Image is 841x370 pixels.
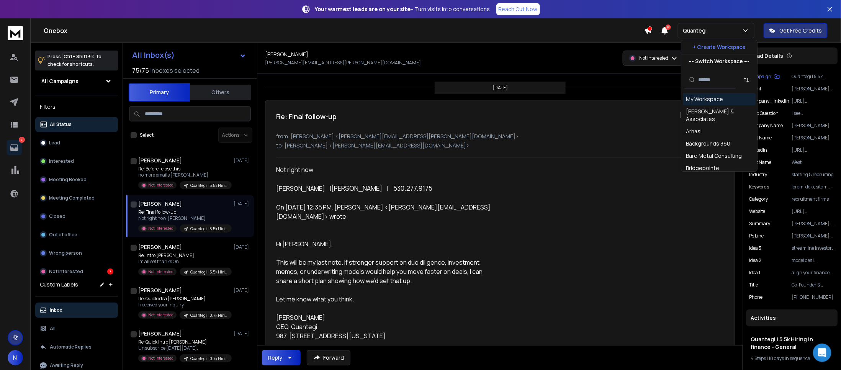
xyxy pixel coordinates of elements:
[190,313,227,318] p: Quantegi | 0.7k Hiring in finance - CEO CFO
[138,259,230,265] p: Im all set thanks On
[234,331,251,337] p: [DATE]
[315,5,490,13] p: – Turn visits into conversations
[35,74,118,89] button: All Campaigns
[35,264,118,279] button: Not Interested7
[35,190,118,206] button: Meeting Completed
[639,55,668,61] p: Not Interested
[41,77,79,85] h1: All Campaigns
[749,282,758,288] p: title
[496,3,540,15] a: Reach Out Now
[792,110,835,116] p: I see [PERSON_NAME] offers a consultative approach to recruitment in finance and tech. How are yo...
[749,233,764,239] p: Ps Line
[35,154,118,169] button: Interested
[148,226,173,231] p: Not Interested
[62,52,95,61] span: Ctrl + Shift + k
[190,84,251,101] button: Others
[49,213,65,219] p: Closed
[138,296,230,302] p: Re: Quick idea [PERSON_NAME]
[35,303,118,318] button: Inbox
[792,257,835,264] p: model deal execution processes with integrated FP&A insights to provide your clients clearer asse...
[49,177,87,183] p: Meeting Booked
[107,268,113,275] div: 7
[683,27,710,34] p: Quantegi
[262,350,301,365] button: Reply
[138,345,230,351] p: Unsubscribe [DATE][DATE],
[190,269,227,275] p: Quantegi | 5.5k Hiring in finance - General
[749,123,783,129] p: Company Name
[132,51,175,59] h1: All Inbox(s)
[49,232,77,238] p: Out of office
[792,147,835,153] p: [URL][DOMAIN_NAME][PERSON_NAME]
[307,350,350,365] button: Forward
[265,60,421,66] p: [PERSON_NAME][EMAIL_ADDRESS][PERSON_NAME][DOMAIN_NAME]
[792,245,835,251] p: streamline investor readiness by refining financial reporting templates and data transparency for...
[138,339,230,345] p: Re: Quick Intro [PERSON_NAME]
[813,344,831,362] div: Open Intercom Messenger
[148,355,173,361] p: Not Interested
[749,221,771,227] p: Summary
[749,110,779,116] p: Intro Question
[276,142,724,149] p: to: [PERSON_NAME] <[PERSON_NAME][EMAIL_ADDRESS][DOMAIN_NAME]>
[749,196,768,202] p: Category
[746,309,838,326] div: Activities
[681,40,757,54] button: + Create Workspace
[686,164,753,180] div: Bridgepointe Technologies
[780,27,822,34] p: Get Free Credits
[148,182,173,188] p: Not Interested
[686,128,702,135] div: Arhasi
[50,344,92,350] p: Automatic Replies
[49,250,82,256] p: Wrong person
[190,356,227,362] p: Quantegi | 0.7k Hiring in finance - CEO CFO
[276,322,500,331] div: CEO, Quantegi
[331,184,432,193] span: [PERSON_NAME] | 530.277.9175
[276,111,337,122] h1: Re: Final follow-up
[666,25,671,30] span: 12
[276,239,500,249] div: Hi [PERSON_NAME],
[792,294,835,300] p: [PHONE_NUMBER]
[49,195,95,201] p: Meeting Completed
[686,140,730,147] div: Backgrounds 360
[35,102,118,112] h3: Filters
[129,83,190,102] button: Primary
[749,74,780,80] button: Campaign
[190,226,227,232] p: Quantegi | 5.5k Hiring in finance - General
[40,281,78,288] h3: Custom Labels
[190,183,227,188] p: Quantegi | 5.5k Hiring in finance - General
[148,269,173,275] p: Not Interested
[749,208,766,214] p: website
[151,66,200,75] h3: Inboxes selected
[35,135,118,151] button: Lead
[8,350,23,365] button: N
[47,53,101,68] p: Press to check for shortcuts.
[749,270,761,276] p: Idea 1
[751,355,766,362] span: 4 Steps
[138,252,230,259] p: Re: Intro [PERSON_NAME]
[138,287,182,294] h1: [PERSON_NAME]
[19,137,25,143] p: 7
[764,23,828,38] button: Get Free Credits
[50,307,62,313] p: Inbox
[792,196,835,202] p: recruitment firms
[749,135,772,141] p: First Name
[138,209,230,215] p: Re: Final follow-up
[35,339,118,355] button: Automatic Replies
[499,5,538,13] p: Reach Out Now
[749,184,769,190] p: Keywords
[35,209,118,224] button: Closed
[138,302,230,308] p: I received your inquiry. I
[749,245,762,251] p: Idea 3
[693,43,746,51] p: + Create Workspace
[792,86,835,92] p: [PERSON_NAME][EMAIL_ADDRESS][PERSON_NAME][DOMAIN_NAME]
[792,135,835,141] p: [PERSON_NAME]
[140,132,154,138] label: Select
[792,172,835,178] p: staffing & recruiting
[138,215,230,221] p: Not right now [PERSON_NAME]
[234,157,251,164] p: [DATE]
[749,257,762,264] p: Idea 2
[792,270,835,276] p: align your finance team’s recruiting strategy with dynamic financial planning scenarios so you ca...
[49,268,83,275] p: Not Interested
[739,72,754,88] button: Sort by Sort A-Z
[792,221,835,227] p: [PERSON_NAME] is a recruitment firm specializing in finance and technology, helping organizations...
[749,147,767,153] p: linkedin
